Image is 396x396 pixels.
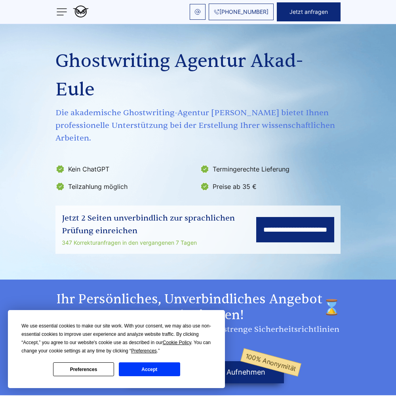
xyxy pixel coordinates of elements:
[323,291,341,323] img: time
[62,238,256,247] div: 347 Korrekturanfragen in den vergangenen 7 Tagen
[124,361,284,383] button: über WhatsApp Kontakt aufnehmen100% Anonymität
[219,9,268,15] span: [PHONE_NUMBER]
[8,310,225,388] div: Cookie Consent Prompt
[119,362,180,376] button: Accept
[55,107,341,145] span: Die akademische Ghostwriting-Agentur [PERSON_NAME] bietet Ihnen professionelle Unterstützung bei ...
[214,9,219,15] img: Phone
[200,180,340,193] li: Preise ab 35 €
[21,322,211,355] div: We use essential cookies to make our site work. With your consent, we may also use non-essential ...
[62,212,256,237] div: Jetzt 2 Seiten unverbindlich zur sprachlichen Prüfung einreichen
[55,47,341,104] h1: Ghostwriting Agentur Akad-Eule
[53,362,114,376] button: Preferences
[163,340,191,345] span: Cookie Policy
[131,348,157,354] span: Preferences
[55,180,195,193] li: Teilzahlung möglich
[200,163,340,175] li: Termingerechte Lieferung
[240,348,301,377] span: 100% Anonymität
[194,9,201,15] img: email
[55,291,341,323] h2: Ihr persönliches, unverbindliches Angebot in nur 5 Minuten!
[277,2,341,21] button: Jetzt anfragen
[55,163,195,175] li: Kein ChatGPT
[209,4,274,20] a: [PHONE_NUMBER]
[73,6,89,17] img: logo
[55,6,68,18] img: menu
